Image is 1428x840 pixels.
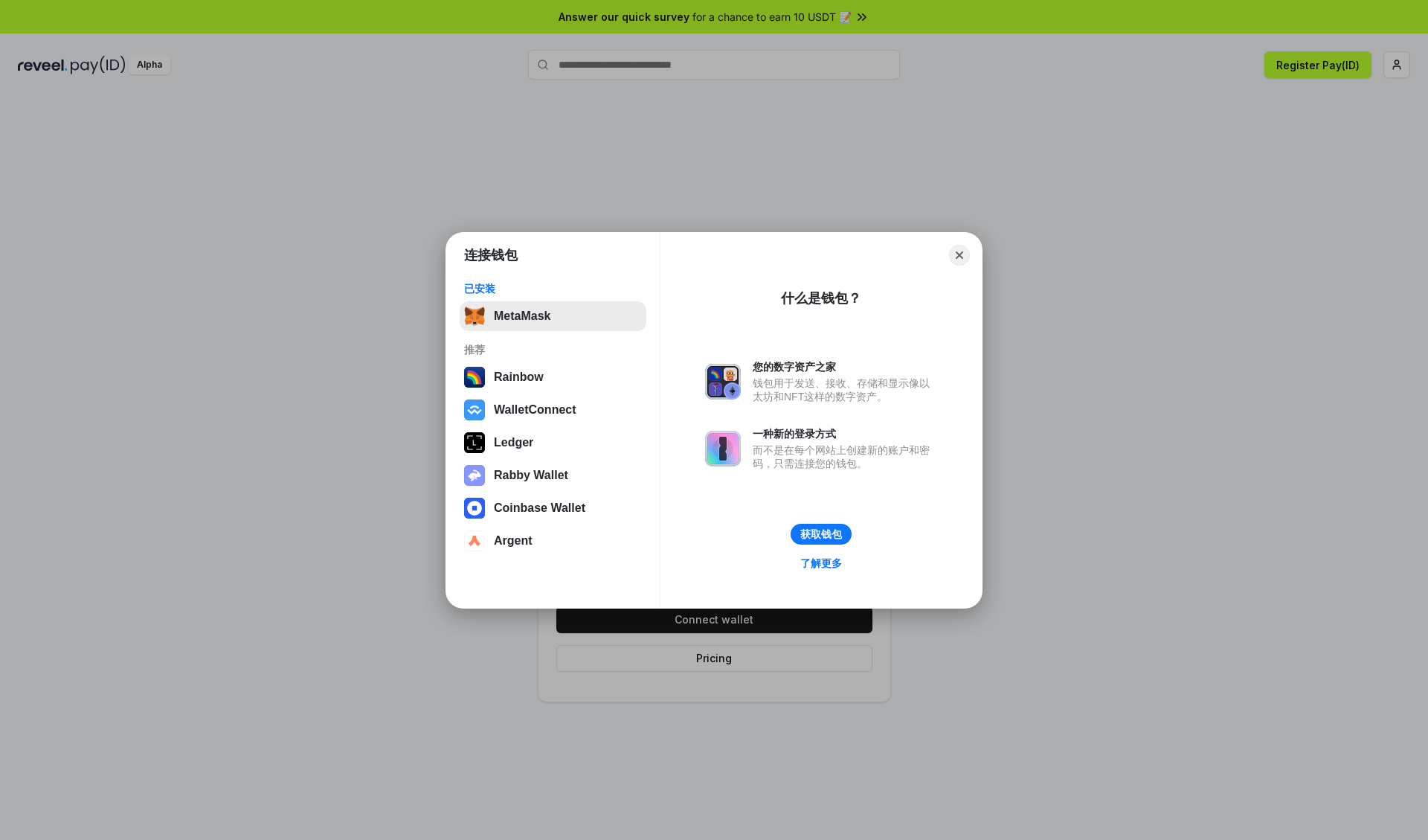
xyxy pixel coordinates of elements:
[494,436,533,449] div: Ledger
[800,557,842,570] div: 了解更多
[753,443,937,470] div: 而不是在每个网站上创建新的账户和密码，只需连接您的钱包。
[753,427,937,440] div: 一种新的登录方式
[464,530,485,551] img: svg+xml,%3Csvg%20width%3D%2228%22%20height%3D%2228%22%20viewBox%3D%220%200%2028%2028%22%20fill%3D...
[460,428,646,458] button: Ledger
[494,310,550,323] div: MetaMask
[781,289,861,307] div: 什么是钱包？
[705,364,741,400] img: svg+xml,%3Csvg%20xmlns%3D%22http%3A%2F%2Fwww.w3.org%2F2000%2Fsvg%22%20fill%3D%22none%22%20viewBox...
[464,306,485,327] img: svg+xml,%3Csvg%20fill%3D%22none%22%20height%3D%2233%22%20viewBox%3D%220%200%2035%2033%22%20width%...
[464,282,642,295] div: 已安装
[791,524,852,545] button: 获取钱包
[464,343,642,356] div: 推荐
[494,534,533,548] div: Argent
[460,493,646,523] button: Coinbase Wallet
[494,501,585,515] div: Coinbase Wallet
[464,400,485,420] img: svg+xml,%3Csvg%20width%3D%2228%22%20height%3D%2228%22%20viewBox%3D%220%200%2028%2028%22%20fill%3D...
[753,360,937,373] div: 您的数字资产之家
[460,395,646,425] button: WalletConnect
[460,301,646,331] button: MetaMask
[460,526,646,556] button: Argent
[460,461,646,490] button: Rabby Wallet
[800,528,842,541] div: 获取钱包
[753,376,937,403] div: 钱包用于发送、接收、存储和显示像以太坊和NFT这样的数字资产。
[705,431,741,467] img: svg+xml,%3Csvg%20xmlns%3D%22http%3A%2F%2Fwww.w3.org%2F2000%2Fsvg%22%20fill%3D%22none%22%20viewBox...
[464,246,518,264] h1: 连接钱包
[494,371,544,384] div: Rainbow
[460,362,646,392] button: Rainbow
[949,245,970,266] button: Close
[464,465,485,486] img: svg+xml,%3Csvg%20xmlns%3D%22http%3A%2F%2Fwww.w3.org%2F2000%2Fsvg%22%20fill%3D%22none%22%20viewBox...
[464,432,485,453] img: svg+xml,%3Csvg%20xmlns%3D%22http%3A%2F%2Fwww.w3.org%2F2000%2Fsvg%22%20width%3D%2228%22%20height%3...
[494,469,568,482] div: Rabby Wallet
[791,554,851,573] a: 了解更多
[464,498,485,519] img: svg+xml,%3Csvg%20width%3D%2228%22%20height%3D%2228%22%20viewBox%3D%220%200%2028%2028%22%20fill%3D...
[494,403,576,417] div: WalletConnect
[464,367,485,388] img: svg+xml,%3Csvg%20width%3D%22120%22%20height%3D%22120%22%20viewBox%3D%220%200%20120%20120%22%20fil...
